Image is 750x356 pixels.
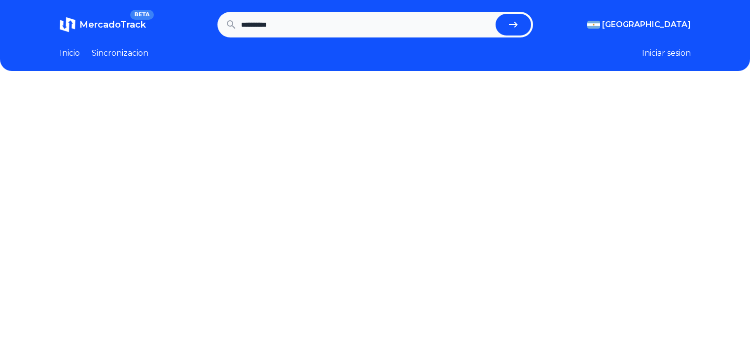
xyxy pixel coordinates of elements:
[92,47,148,59] a: Sincronizacion
[60,17,75,33] img: MercadoTrack
[79,19,146,30] span: MercadoTrack
[130,10,153,20] span: BETA
[587,19,691,31] button: [GEOGRAPHIC_DATA]
[642,47,691,59] button: Iniciar sesion
[587,21,600,29] img: Argentina
[602,19,691,31] span: [GEOGRAPHIC_DATA]
[60,47,80,59] a: Inicio
[60,17,146,33] a: MercadoTrackBETA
